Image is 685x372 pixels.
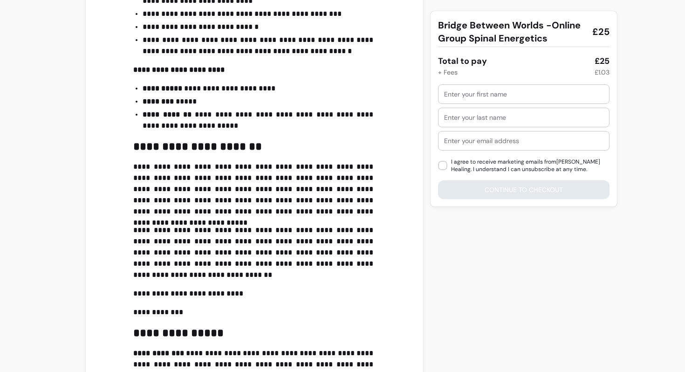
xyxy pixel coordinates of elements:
[438,68,458,77] div: + Fees
[444,136,603,145] input: Enter your email address
[595,55,610,68] div: £25
[592,25,610,38] span: £25
[438,19,585,45] span: Bridge Between Worlds -Online Group Spinal Energetics
[444,90,603,99] input: Enter your first name
[444,113,603,122] input: Enter your last name
[595,68,610,77] div: £1.03
[438,55,487,68] div: Total to pay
